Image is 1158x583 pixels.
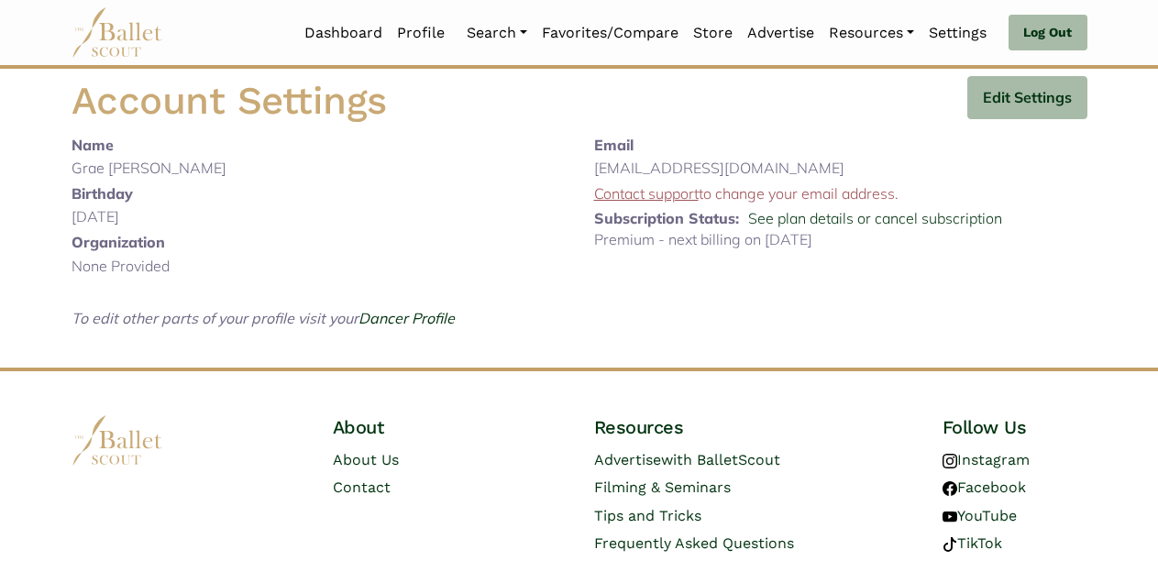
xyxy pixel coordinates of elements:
a: Log Out [1009,15,1086,51]
a: See plan details or cancel subscription [748,209,1002,227]
a: YouTube [943,507,1017,524]
a: Store [686,14,740,52]
span: with BalletScout [661,451,780,468]
a: Profile [390,14,452,52]
a: Dancer Profile [358,309,455,327]
img: logo [72,415,163,466]
p: [DATE] [72,205,565,229]
a: Settings [921,14,994,52]
b: Organization [72,233,165,251]
p: Premium - next billing on [DATE] [594,228,1087,252]
i: To edit other parts of your profile visit your [72,309,455,327]
h1: Account Settings [72,76,387,126]
h4: Resources [594,415,826,439]
img: youtube logo [943,510,957,524]
button: Edit Settings [967,76,1087,119]
a: Advertise [740,14,822,52]
a: Frequently Asked Questions [594,534,794,552]
p: [EMAIL_ADDRESS][DOMAIN_NAME] [594,157,1087,181]
b: Birthday [72,184,133,203]
p: None Provided [72,255,565,279]
a: Instagram [943,451,1030,468]
a: About Us [333,451,399,468]
a: Facebook [943,478,1026,496]
b: Name [72,136,114,154]
a: Dashboard [297,14,390,52]
p: to change your email address. [594,182,1087,206]
h4: About [333,415,478,439]
img: tiktok logo [943,537,957,552]
img: facebook logo [943,481,957,496]
b: Email [594,136,634,154]
a: Favorites/Compare [535,14,686,52]
span: [PERSON_NAME] [108,159,226,177]
a: Search [459,14,535,52]
img: instagram logo [943,454,957,468]
a: Advertisewith BalletScout [594,451,780,468]
h4: Follow Us [943,415,1087,439]
a: Resources [822,14,921,52]
a: Contact support [594,184,699,203]
span: Grae [72,159,105,177]
a: Filming & Seminars [594,478,731,496]
b: Subscription Status: [594,209,739,227]
a: TikTok [943,534,1002,552]
a: Contact [333,478,391,496]
a: Tips and Tricks [594,507,701,524]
